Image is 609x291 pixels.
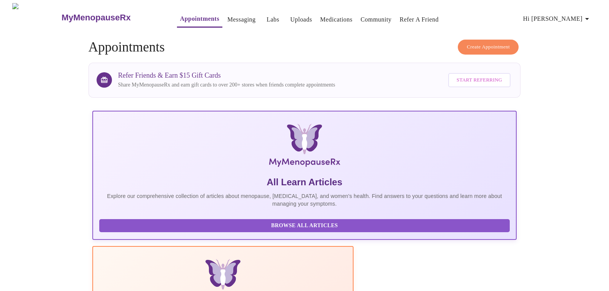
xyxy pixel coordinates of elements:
a: Appointments [180,13,219,24]
button: Hi [PERSON_NAME] [520,11,595,27]
span: Create Appointment [467,43,510,52]
button: Messaging [224,12,259,27]
h3: Refer Friends & Earn $15 Gift Cards [118,72,335,80]
span: Start Referring [457,76,502,85]
button: Start Referring [448,73,511,87]
button: Community [357,12,395,27]
a: Messaging [227,14,255,25]
button: Refer a Friend [397,12,442,27]
img: MyMenopauseRx Logo [163,124,446,170]
a: Refer a Friend [400,14,439,25]
h4: Appointments [88,40,521,55]
a: Community [360,14,392,25]
button: Labs [261,12,285,27]
img: MyMenopauseRx Logo [12,3,60,32]
button: Medications [317,12,355,27]
span: Hi [PERSON_NAME] [523,13,592,24]
a: Start Referring [446,69,512,91]
button: Uploads [287,12,315,27]
button: Appointments [177,11,222,28]
button: Create Appointment [458,40,519,55]
a: Labs [267,14,279,25]
h3: MyMenopauseRx [62,13,131,23]
p: Explore our comprehensive collection of articles about menopause, [MEDICAL_DATA], and women's hea... [99,192,510,208]
a: MyMenopauseRx [60,4,161,31]
h5: All Learn Articles [99,176,510,188]
button: Browse All Articles [99,219,510,233]
a: Uploads [290,14,312,25]
p: Share MyMenopauseRx and earn gift cards to over 200+ stores when friends complete appointments [118,81,335,89]
a: Browse All Articles [99,222,512,228]
span: Browse All Articles [107,221,502,231]
a: Medications [320,14,352,25]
